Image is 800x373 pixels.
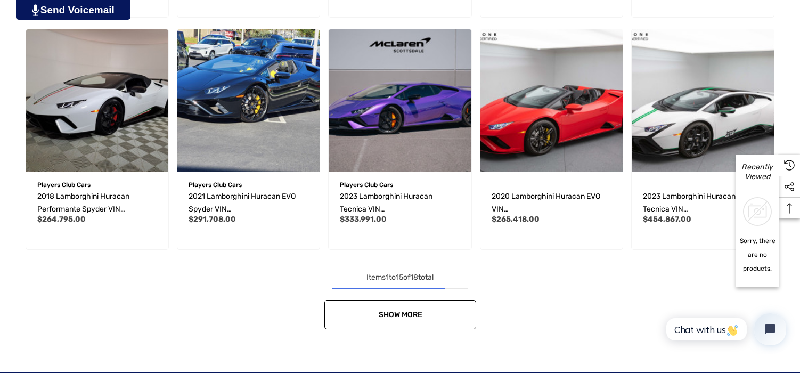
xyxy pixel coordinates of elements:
span: Show More [378,310,422,319]
img: For Sale: 2021 Lamborghini Huracan EVO Spyder VIN ZHWUT5ZF6MLA17624 [177,29,320,172]
p: Players Club Cars [340,178,460,192]
img: For Sale: 2018 Lamborghini Huracan Performante Spyder VIN ZHWUS4ZF3JLA10414 [26,29,168,172]
a: 2018 Lamborghini Huracan Performante Spyder VIN ZHWUS4ZF3JLA10414,$264,795.00 [37,190,157,216]
svg: Social Media [784,182,795,192]
a: 2021 Lamborghini Huracan EVO Spyder VIN ZHWUT5ZF6MLA17624,$291,708.00 [177,29,320,172]
p: Players Club Cars [189,178,308,192]
h3: Recently viewed [736,163,779,182]
span: $291,708.00 [189,215,236,224]
div: Items to of total [21,271,779,284]
svg: Recently Viewed [784,160,795,171]
a: 2023 Lamborghini Huracan Tecnica VIN ZHWUB6ZF6PLA25574,$454,867.00 [643,190,763,216]
iframe: Tidio Chat [655,304,795,354]
span: 18 [410,273,418,282]
a: 2020 Lamborghini Huracan EVO VIN ZHWUT5ZF1LLA15522,$265,418.00 [480,29,623,172]
span: $454,867.00 [643,215,691,224]
a: 2021 Lamborghini Huracan EVO Spyder VIN ZHWUT5ZF6MLA17624,$291,708.00 [189,190,308,216]
svg: Top [779,203,800,214]
img: For Sale 2023 Lamborghini Huracan Tecnica VIN ZHWUB6ZF6PLA25574 [632,29,774,172]
span: $333,991.00 [340,215,387,224]
span: 2021 Lamborghini Huracan EVO Spyder VIN [US_VEHICLE_IDENTIFICATION_NUMBER] [189,192,308,239]
svg: Sorry, there are no products. [743,197,772,226]
a: 2018 Lamborghini Huracan Performante Spyder VIN ZHWUS4ZF3JLA10414,$264,795.00 [26,29,168,172]
a: 2020 Lamborghini Huracan EVO VIN ZHWUT5ZF1LLA15522,$265,418.00 [492,190,611,216]
span: 1 [386,273,389,282]
span: 15 [396,273,403,282]
a: 2023 Lamborghini Huracan Tecnica VIN ZHWUB6ZF4PLA23998,$333,991.00 [340,190,460,216]
span: 2023 Lamborghini Huracan Tecnica VIN [US_VEHICLE_IDENTIFICATION_NUMBER] [643,192,762,239]
span: Sorry, there are no products. [740,237,775,272]
span: $265,418.00 [492,215,540,224]
a: 2023 Lamborghini Huracan Tecnica VIN ZHWUB6ZF4PLA23998,$333,991.00 [329,29,471,172]
img: For Sale 2020 Lamborghini Huracan EVO VIN ZHWUT5ZF1LLA15522 [480,29,623,172]
span: $264,795.00 [37,215,86,224]
nav: pagination [21,271,779,329]
span: 2020 Lamborghini Huracan EVO VIN [US_VEHICLE_IDENTIFICATION_NUMBER] [492,192,611,239]
span: 2018 Lamborghini Huracan Performante Spyder VIN [US_VEHICLE_IDENTIFICATION_NUMBER] [37,192,157,239]
img: For Sale: 2023 Lamborghini Huracan Tecnica VIN ZHWUB6ZF4PLA23998 [329,29,471,172]
a: Show More [324,300,476,329]
p: Players Club Cars [37,178,157,192]
span: 2023 Lamborghini Huracan Tecnica VIN [US_VEHICLE_IDENTIFICATION_NUMBER] [340,192,459,239]
a: 2023 Lamborghini Huracan Tecnica VIN ZHWUB6ZF6PLA25574,$454,867.00 [632,29,774,172]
